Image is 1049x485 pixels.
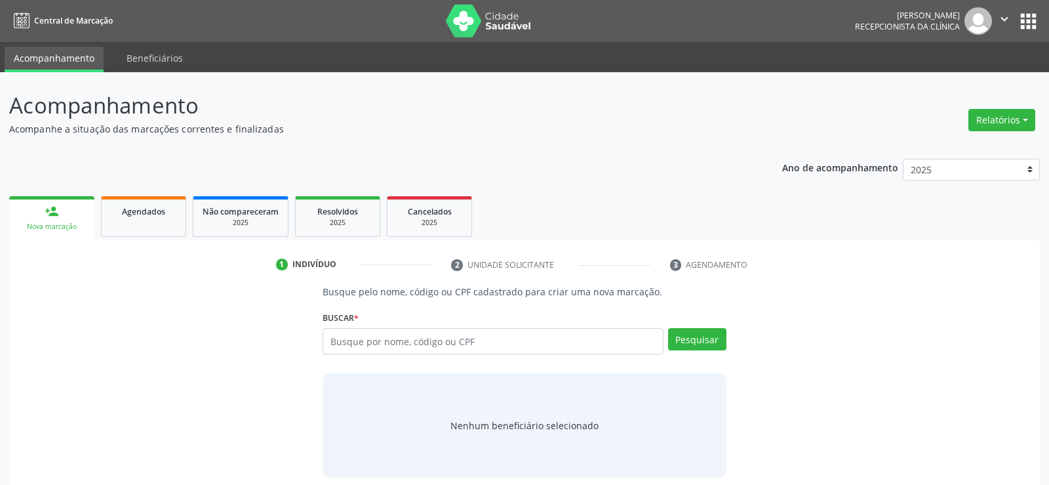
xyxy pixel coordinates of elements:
div: Nova marcação [18,222,85,232]
div: 2025 [397,218,462,228]
label: Buscar [323,308,359,328]
input: Busque por nome, código ou CPF [323,328,663,354]
div: [PERSON_NAME] [855,10,960,21]
a: Central de Marcação [9,10,113,32]
span: Agendados [122,206,165,217]
button: apps [1017,10,1040,33]
span: Recepcionista da clínica [855,21,960,32]
button: Relatórios [968,109,1035,131]
i:  [997,12,1012,26]
div: 2025 [305,218,370,228]
a: Acompanhamento [5,47,104,72]
p: Busque pelo nome, código ou CPF cadastrado para criar uma nova marcação. [323,285,726,299]
span: Nenhum beneficiário selecionado [450,419,599,432]
p: Acompanhe a situação das marcações correntes e finalizadas [9,122,730,136]
span: Central de Marcação [34,15,113,26]
div: 2025 [203,218,279,228]
span: Resolvidos [317,206,358,217]
img: img [964,7,992,35]
span: Não compareceram [203,206,279,217]
a: Beneficiários [117,47,192,70]
p: Ano de acompanhamento [782,159,898,175]
div: 1 [276,259,288,270]
button: Pesquisar [668,328,726,350]
p: Acompanhamento [9,89,730,122]
span: Cancelados [408,206,452,217]
div: Indivíduo [292,259,336,270]
button:  [992,7,1017,35]
div: person_add [45,204,59,219]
